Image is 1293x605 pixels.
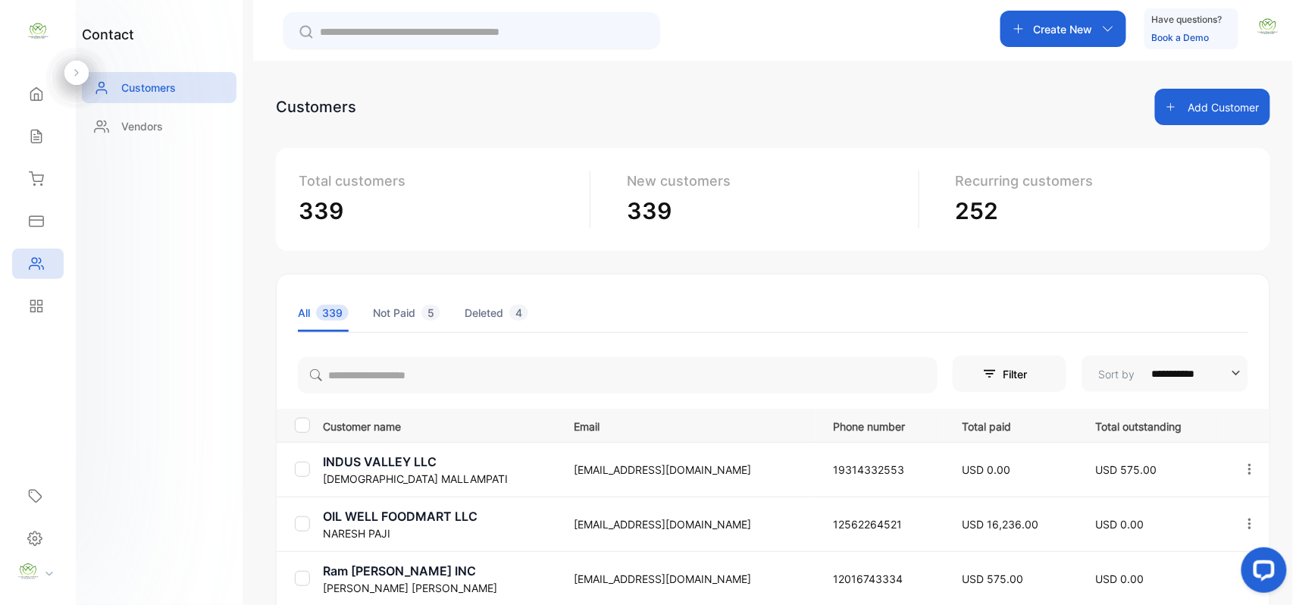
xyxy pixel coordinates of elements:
[1098,366,1135,382] p: Sort by
[323,580,555,596] p: [PERSON_NAME] [PERSON_NAME]
[323,415,555,434] p: Customer name
[82,24,134,45] h1: contact
[421,305,440,321] span: 5
[465,293,528,332] li: Deleted
[1034,21,1093,37] p: Create New
[323,507,555,525] p: OIL WELL FOODMART LLC
[1152,12,1223,27] p: Have questions?
[299,194,578,228] p: 339
[276,96,356,118] div: Customers
[956,171,1235,191] p: Recurring customers
[82,72,236,103] a: Customers
[834,516,931,532] p: 12562264521
[1096,572,1144,585] span: USD 0.00
[27,20,49,42] img: logo
[834,462,931,478] p: 19314332553
[574,462,803,478] p: [EMAIL_ADDRESS][DOMAIN_NAME]
[834,415,931,434] p: Phone number
[574,516,803,532] p: [EMAIL_ADDRESS][DOMAIN_NAME]
[298,293,349,332] li: All
[1257,15,1279,38] img: avatar
[1082,356,1248,392] button: Sort by
[1152,32,1210,43] a: Book a Demo
[1096,415,1211,434] p: Total outstanding
[299,171,578,191] p: Total customers
[121,80,176,96] p: Customers
[323,471,555,487] p: [DEMOGRAPHIC_DATA] MALLAMPATI
[373,293,440,332] li: Not Paid
[17,560,39,583] img: profile
[574,571,803,587] p: [EMAIL_ADDRESS][DOMAIN_NAME]
[574,415,803,434] p: Email
[1257,11,1279,47] button: avatar
[962,518,1038,531] span: USD 16,236.00
[323,525,555,541] p: NARESH PAJI
[323,562,555,580] p: Ram [PERSON_NAME] INC
[1000,11,1126,47] button: Create New
[1155,89,1270,125] button: Add Customer
[323,453,555,471] p: INDUS VALLEY LLC
[121,118,163,134] p: Vendors
[962,415,1065,434] p: Total paid
[962,572,1023,585] span: USD 575.00
[956,194,1235,228] p: 252
[834,571,931,587] p: 12016743334
[82,111,236,142] a: Vendors
[1096,518,1144,531] span: USD 0.00
[627,194,906,228] p: 339
[627,171,906,191] p: New customers
[1229,541,1293,605] iframe: LiveChat chat widget
[962,463,1010,476] span: USD 0.00
[316,305,349,321] span: 339
[509,305,528,321] span: 4
[1096,463,1157,476] span: USD 575.00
